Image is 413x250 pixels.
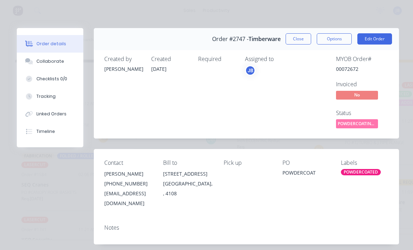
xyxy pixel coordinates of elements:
div: [STREET_ADDRESS] [163,169,212,179]
div: [PERSON_NAME][PHONE_NUMBER][EMAIL_ADDRESS][DOMAIN_NAME] [104,169,152,208]
div: POWDERCOAT [282,169,330,179]
div: [EMAIL_ADDRESS][DOMAIN_NAME] [104,189,152,208]
div: [PERSON_NAME] [104,65,143,73]
span: No [336,91,378,100]
button: Edit Order [357,33,392,45]
button: Linked Orders [17,105,83,123]
span: Order #2747 - [212,36,248,42]
div: Required [198,56,237,62]
div: PO [282,160,330,166]
div: Linked Orders [36,111,66,117]
div: Bill to [163,160,212,166]
div: Created by [104,56,143,62]
div: [PERSON_NAME] [104,169,152,179]
button: Checklists 0/0 [17,70,83,88]
button: Order details [17,35,83,53]
span: [DATE] [151,66,167,72]
div: [STREET_ADDRESS][GEOGRAPHIC_DATA], , 4108 [163,169,212,198]
div: Notes [104,224,388,231]
div: [GEOGRAPHIC_DATA], , 4108 [163,179,212,198]
div: Labels [341,160,388,166]
button: Close [286,33,311,45]
div: Created [151,56,190,62]
div: Assigned to [245,56,315,62]
button: Collaborate [17,53,83,70]
div: Pick up [224,160,271,166]
div: [PHONE_NUMBER] [104,179,152,189]
button: POWDERCOATING/S... [336,119,378,130]
span: POWDERCOATING/S... [336,119,378,128]
div: 00072672 [336,65,388,73]
div: Collaborate [36,58,64,65]
div: Contact [104,160,152,166]
button: Tracking [17,88,83,105]
span: Timberware [248,36,281,42]
div: Timeline [36,128,55,135]
div: Order details [36,41,66,47]
button: JB [245,65,255,76]
div: POWDERCOATED [341,169,381,175]
div: Invoiced [336,81,388,88]
div: Status [336,110,388,116]
div: Tracking [36,93,56,100]
button: Timeline [17,123,83,140]
button: Options [317,33,352,45]
div: Checklists 0/0 [36,76,67,82]
div: MYOB Order # [336,56,388,62]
